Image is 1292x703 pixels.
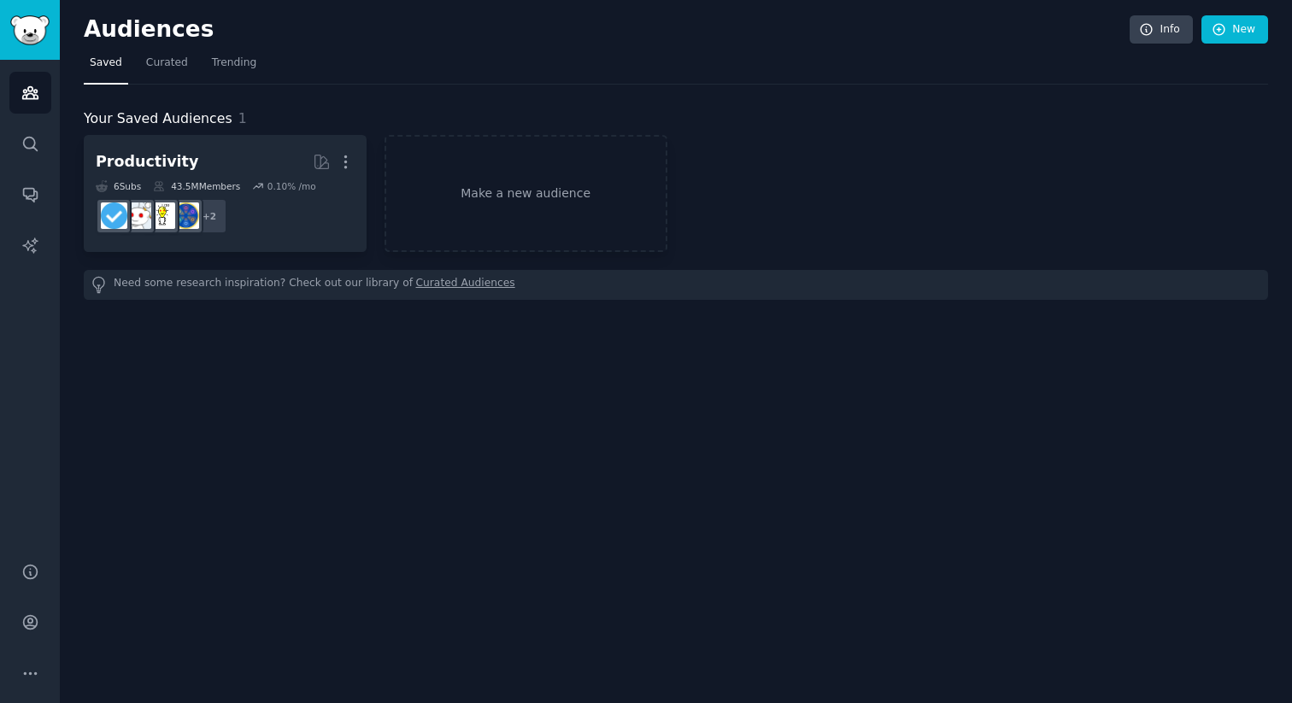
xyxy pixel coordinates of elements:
[191,198,227,234] div: + 2
[153,180,240,192] div: 43.5M Members
[10,15,50,45] img: GummySearch logo
[101,202,127,229] img: getdisciplined
[173,202,199,229] img: LifeProTips
[84,108,232,130] span: Your Saved Audiences
[125,202,151,229] img: productivity
[1201,15,1268,44] a: New
[149,202,175,229] img: lifehacks
[416,276,515,294] a: Curated Audiences
[84,135,367,252] a: Productivity6Subs43.5MMembers0.10% /mo+2LifeProTipslifehacksproductivitygetdisciplined
[206,50,262,85] a: Trending
[267,180,316,192] div: 0.10 % /mo
[385,135,667,252] a: Make a new audience
[96,151,198,173] div: Productivity
[90,56,122,71] span: Saved
[140,50,194,85] a: Curated
[146,56,188,71] span: Curated
[84,270,1268,300] div: Need some research inspiration? Check out our library of
[84,16,1130,44] h2: Audiences
[96,180,141,192] div: 6 Sub s
[238,110,247,126] span: 1
[84,50,128,85] a: Saved
[1130,15,1193,44] a: Info
[212,56,256,71] span: Trending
